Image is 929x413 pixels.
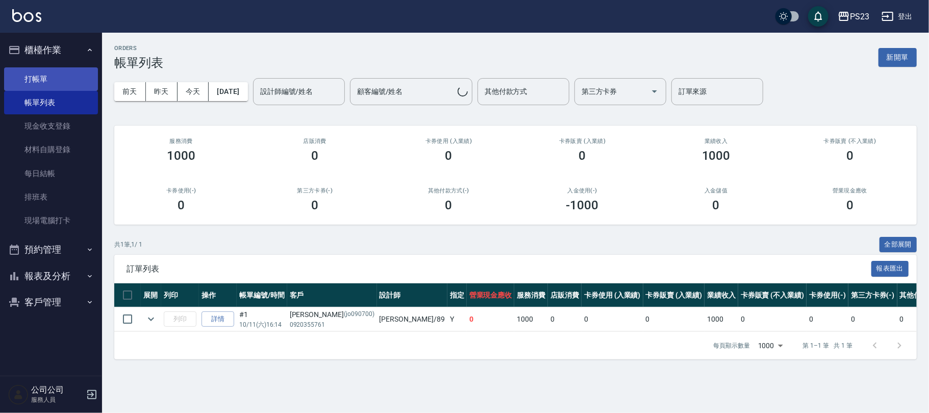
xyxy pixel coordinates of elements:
[114,240,142,249] p: 共 1 筆, 1 / 1
[871,263,909,273] a: 報表匯出
[754,332,787,359] div: 1000
[702,149,731,163] h3: 1000
[209,82,247,101] button: [DATE]
[290,309,374,320] div: [PERSON_NAME]
[4,263,98,289] button: 報表及分析
[4,185,98,209] a: 排班表
[878,52,917,62] a: 新開單
[528,187,637,194] h2: 入金使用(-)
[287,283,377,307] th: 客戶
[394,187,503,194] h2: 其他付款方式(-)
[260,187,369,194] h2: 第三方卡券(-)
[4,289,98,315] button: 客戶管理
[146,82,178,101] button: 昨天
[8,384,29,405] img: Person
[646,83,663,100] button: Open
[848,307,897,331] td: 0
[713,198,720,212] h3: 0
[4,37,98,63] button: 櫃檯作業
[311,149,318,163] h3: 0
[178,82,209,101] button: 今天
[871,261,909,277] button: 報表匯出
[114,45,163,52] h2: ORDERS
[738,307,807,331] td: 0
[394,138,503,144] h2: 卡券使用 (入業績)
[713,341,750,350] p: 每頁顯示數量
[445,198,452,212] h3: 0
[31,395,83,404] p: 服務人員
[445,149,452,163] h3: 0
[141,283,161,307] th: 展開
[127,187,236,194] h2: 卡券使用(-)
[127,264,871,274] span: 訂單列表
[178,198,185,212] h3: 0
[880,237,917,253] button: 全部展開
[877,7,917,26] button: 登出
[514,283,548,307] th: 服務消費
[260,138,369,144] h2: 店販消費
[662,138,771,144] h2: 業績收入
[4,236,98,263] button: 預約管理
[4,162,98,185] a: 每日結帳
[4,138,98,161] a: 材料自購登錄
[803,341,852,350] p: 第 1–1 筆 共 1 筆
[738,283,807,307] th: 卡券販賣 (不入業績)
[114,56,163,70] h3: 帳單列表
[643,307,705,331] td: 0
[202,311,234,327] a: 詳情
[377,307,447,331] td: [PERSON_NAME] /89
[237,307,287,331] td: #1
[447,283,467,307] th: 指定
[447,307,467,331] td: Y
[467,283,515,307] th: 營業現金應收
[143,311,159,327] button: expand row
[528,138,637,144] h2: 卡券販賣 (入業績)
[808,6,828,27] button: save
[566,198,599,212] h3: -1000
[878,48,917,67] button: 新開單
[4,67,98,91] a: 打帳單
[514,307,548,331] td: 1000
[4,209,98,232] a: 現場電腦打卡
[795,138,905,144] h2: 卡券販賣 (不入業績)
[290,320,374,329] p: 0920355761
[846,149,853,163] h3: 0
[12,9,41,22] img: Logo
[4,114,98,138] a: 現金收支登錄
[239,320,285,329] p: 10/11 (六) 16:14
[344,309,374,320] p: (jo090700)
[582,307,643,331] td: 0
[127,138,236,144] h3: 服務消費
[850,10,869,23] div: PS23
[548,307,582,331] td: 0
[31,385,83,395] h5: 公司公司
[643,283,705,307] th: 卡券販賣 (入業績)
[4,91,98,114] a: 帳單列表
[579,149,586,163] h3: 0
[705,307,738,331] td: 1000
[807,283,848,307] th: 卡券使用(-)
[237,283,287,307] th: 帳單編號/時間
[705,283,738,307] th: 業績收入
[161,283,199,307] th: 列印
[846,198,853,212] h3: 0
[795,187,905,194] h2: 營業現金應收
[167,149,195,163] h3: 1000
[848,283,897,307] th: 第三方卡券(-)
[199,283,237,307] th: 操作
[114,82,146,101] button: 前天
[807,307,848,331] td: 0
[834,6,873,27] button: PS23
[662,187,771,194] h2: 入金儲值
[548,283,582,307] th: 店販消費
[311,198,318,212] h3: 0
[467,307,515,331] td: 0
[377,283,447,307] th: 設計師
[582,283,643,307] th: 卡券使用 (入業績)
